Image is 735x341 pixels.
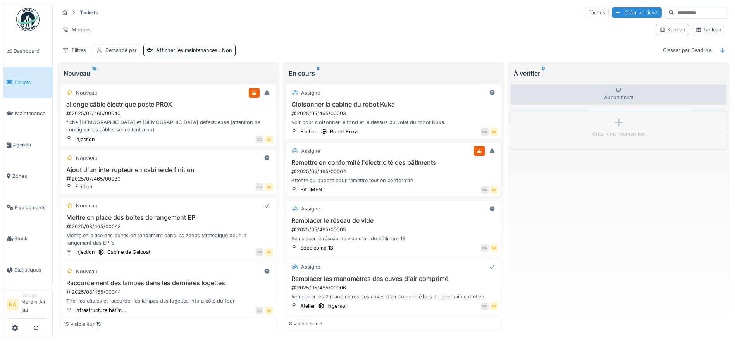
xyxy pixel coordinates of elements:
span: Maintenance [15,110,49,117]
a: Maintenance [3,98,52,129]
div: En cours [289,69,498,78]
sup: 8 [317,69,320,78]
a: Tickets [3,67,52,98]
div: Sobelcomp 13 [300,244,333,251]
div: Nouveau [64,69,273,78]
div: Assigné [301,147,320,155]
div: Cabine de Gelcoat [107,248,150,256]
div: CD [256,307,263,314]
div: 8 visible sur 8 [289,320,322,327]
div: NA [490,128,498,136]
sup: 0 [542,69,545,78]
div: fiche [DEMOGRAPHIC_DATA] et [DEMOGRAPHIC_DATA] défectueuse (attention de consigner les câbles se ... [64,119,273,133]
div: Mettre en place des boites de rangement dans les zones strategique pour le rangement des EPI's [64,232,273,246]
div: NA [265,136,273,143]
div: NA [481,302,489,310]
div: Finition [75,183,93,190]
h3: Cloisonner la cabine du robot Kuka [289,101,498,108]
div: CD [256,183,263,191]
div: Créer une intervention [592,130,645,138]
div: 2025/08/465/00044 [65,288,273,296]
div: Kanban [659,26,685,33]
a: Statistiques [3,254,52,286]
div: Assigné [301,205,320,212]
div: Injection [75,248,95,256]
span: Équipements [15,204,49,211]
div: NA [265,183,273,191]
div: Tableau [695,26,721,33]
div: Injection [75,136,95,143]
span: Zones [12,172,49,180]
h3: Raccordement des lampes dans les dernières logettes [64,279,273,287]
img: Badge_color-CXgf-gQk.svg [16,8,40,31]
div: NA [481,186,489,194]
a: Équipements [3,192,52,223]
span: : Non [217,47,232,53]
span: Statistiques [14,266,49,274]
a: Dashboard [3,35,52,67]
div: NA [490,302,498,310]
h3: Remettre en conformité l'électricité des bâtiments [289,159,498,166]
div: Infrastructure bâtim... [75,307,126,314]
div: 2025/05/465/00005 [291,226,498,233]
div: NA [481,128,489,136]
a: Stock [3,223,52,255]
a: Zones [3,160,52,192]
h3: allonge câble électrique poste PROX [64,101,273,108]
div: 2025/05/465/00003 [291,110,498,117]
div: 2025/05/465/00004 [291,168,498,175]
div: Modèles [59,24,95,35]
div: 15 visible sur 15 [64,320,101,327]
div: Remplacer le réseau de vide d'air du bâtiment 13 [289,235,498,242]
div: Remplacer les 2 manomètres des cuves d'air comprimé lors du prochain entretien [289,293,498,300]
h3: Remplacer les manomètres des cuves d'air comprimé [289,275,498,282]
div: Ingersoll [327,302,348,310]
span: Stock [14,235,49,242]
div: Nouveau [76,268,97,275]
div: Finition [300,128,318,135]
div: BATIMENT [300,186,325,193]
div: Nouveau [76,202,97,209]
li: Nordin Ait jaa [21,293,49,317]
strong: Tickets [77,9,101,16]
div: CD [256,136,263,143]
div: NA [490,186,498,194]
div: Manager [21,293,49,298]
li: NA [7,299,18,310]
div: Demandé par [105,46,137,54]
h3: Remplacer le réseau de vide [289,217,498,224]
div: NA [265,248,273,256]
div: Attente du budget pour remettre tout en conformité [289,177,498,184]
sup: 15 [92,69,97,78]
div: Tirer les câbles et raccorder les lampes des logettes infu a côté du four [64,297,273,305]
div: Robot Kuka [330,128,358,135]
div: Voir pour cloisonner le fond et le dessus du volet du robot Kuka. [289,119,498,126]
div: 2025/07/465/00039 [65,175,273,183]
div: Filtres [59,45,90,56]
div: Aucun ticket [511,84,726,105]
div: Assigné [301,263,320,270]
span: Agenda [13,141,49,148]
div: Tâches [585,7,609,18]
div: NA [481,244,489,252]
div: Classer par Deadline [659,45,715,56]
span: Tickets [14,79,49,86]
div: NA [265,307,273,314]
div: NA [490,244,498,252]
div: À vérifier [514,69,723,78]
div: Nouveau [76,155,97,162]
a: Agenda [3,129,52,160]
div: Assigné [301,89,320,96]
div: Atelier [300,302,315,310]
div: 2025/08/465/00043 [65,223,273,230]
div: NA [256,248,263,256]
h3: Ajout d'un interrupteur en cabine de finition [64,166,273,174]
div: 2025/05/465/00006 [291,284,498,291]
span: Dashboard [14,47,49,55]
a: NA ManagerNordin Ait jaa [7,293,49,319]
div: Nouveau [76,89,97,96]
h3: Mettre en place des boites de rangement EPI [64,214,273,221]
div: Afficher les maintenances [156,46,232,54]
div: Créer un ticket [612,7,662,18]
div: 2025/07/465/00040 [65,110,273,117]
